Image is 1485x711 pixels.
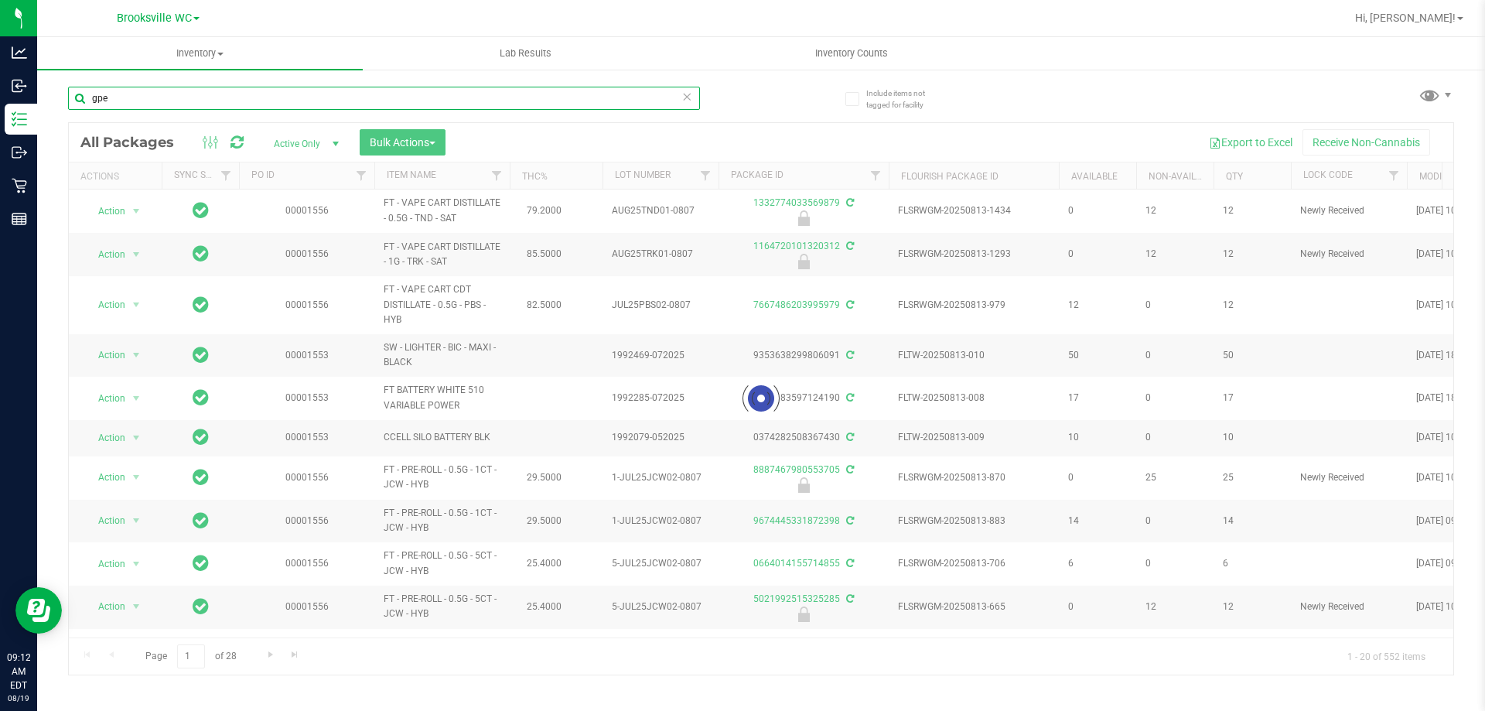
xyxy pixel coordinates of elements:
inline-svg: Inbound [12,78,27,94]
input: Search Package ID, Item Name, SKU, Lot or Part Number... [68,87,700,110]
inline-svg: Reports [12,211,27,227]
span: Hi, [PERSON_NAME]! [1355,12,1456,24]
span: Include items not tagged for facility [866,87,944,111]
a: Inventory Counts [688,37,1014,70]
span: Inventory [37,46,363,60]
inline-svg: Retail [12,178,27,193]
inline-svg: Analytics [12,45,27,60]
iframe: Resource center [15,587,62,634]
span: Brooksville WC [117,12,192,25]
span: Inventory Counts [794,46,909,60]
span: Clear [681,87,692,107]
inline-svg: Outbound [12,145,27,160]
p: 09:12 AM EDT [7,651,30,692]
a: Lab Results [363,37,688,70]
inline-svg: Inventory [12,111,27,127]
span: Lab Results [479,46,572,60]
p: 08/19 [7,692,30,704]
a: Inventory [37,37,363,70]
